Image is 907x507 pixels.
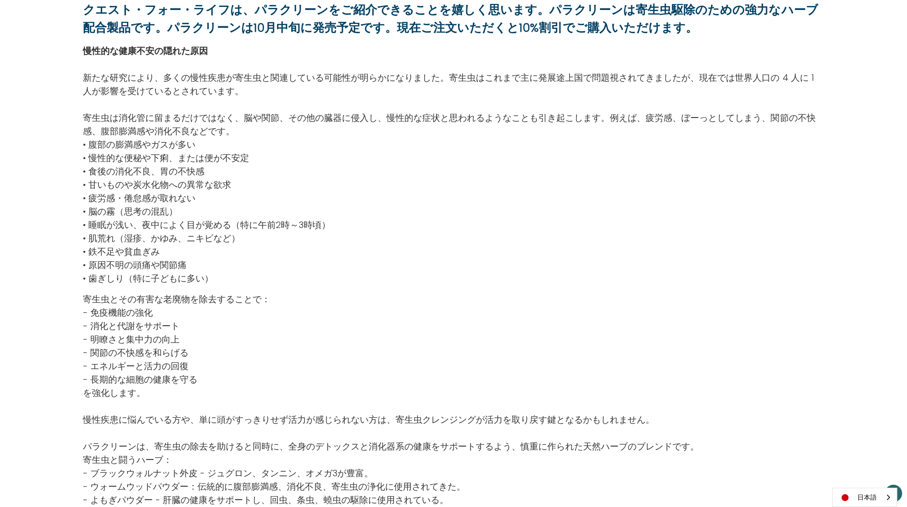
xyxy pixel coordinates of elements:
p: - 消化と代謝をサポート [83,319,699,333]
p: 寄生虫は消化管に留まるだけではなく、脳や関節、その他の臓器に侵入し、慢性的な症状と思われるようなことも引き起こします。例えば、疲労感、ぼーっとしてしまう、関節の不快感、腹部膨満感や消化不良などです。 [83,111,824,138]
strong: クエスト・フォー・ライフは、パラクリーンをご紹介できることを嬉しく思います。パラクリーンは寄生虫駆除のための強力なハーブ配合製品です。パラクリーンは10月中旬に発売予定です。現在ご注文いただくと... [83,1,818,36]
p: - 明瞭さと集中力の向上 [83,333,699,346]
p: 寄生虫とその有害な老廃物を除去することで： [83,292,699,306]
p: 慢性疾患に悩んでいる方や、単に頭がすっきりせず活力が感じられない方は、寄生虫クレンジングが活力を取り戻す鍵となるかもしれません。 [83,413,699,426]
p: - ウォームウッドパウダー：伝統的に腹部膨満感、消化不良、寄生虫の浄化に使用されてきた。 [83,480,699,493]
p: 寄生虫と闘うハーブ： [83,453,699,466]
p: - よもぎパウダー - 肝臓の健康をサポートし、回虫、条虫、蟯虫の駆除に使用されている。 [83,493,699,507]
p: パラクリーンは、寄生虫の除去を助けると同時に、全身のデトックスと消化器系の健康をサポートするよう、慎重に作られた天然ハーブのブレンドです。 [83,440,699,453]
p: 新たな研究により、多くの慢性疾患が寄生虫と関連している可能性が明らかになりました。寄生虫はこれまで主に発展途上国で問題視されてきましたが、現在では世界人口の 4 人に 1 人が影響を受けていると... [83,71,824,98]
p: - 長期的な細胞の健康を守る を強化します。 [83,373,699,399]
strong: 慢性的な健康不安の隠れた原因 [83,45,208,57]
aside: Language selected: 日本語 [832,488,897,507]
p: - ブラックウォルナット外皮 - ジュグロン、タンニン、オメガ3が豊富。 [83,466,699,480]
p: - 関節の不快感を和らげる [83,346,699,359]
p: - 免疫機能の強化 [83,306,699,319]
p: - エネルギーと活力の回復 [83,359,699,373]
a: 日本語 [833,488,897,507]
p: • 腹部の膨満感やガスが多い • 慢性的な便秘や下痢、または便が不安定 • 食後の消化不良、胃の不快感 • 甘いものや炭水化物への異常な欲求 • 疲労感・倦怠感が取れない • 脳の霧（思考の混乱... [83,138,824,285]
div: Language [832,488,897,507]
